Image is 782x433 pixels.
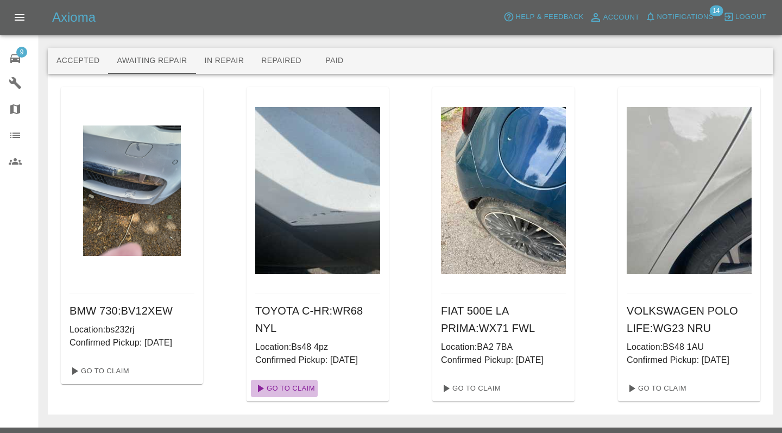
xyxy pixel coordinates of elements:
[196,48,253,74] button: In Repair
[501,9,586,26] button: Help & Feedback
[65,362,132,380] a: Go To Claim
[255,354,380,367] p: Confirmed Pickup: [DATE]
[622,380,689,397] a: Go To Claim
[721,9,769,26] button: Logout
[627,302,752,337] h6: VOLKSWAGEN POLO LIFE : WG23 NRU
[253,48,310,74] button: Repaired
[627,354,752,367] p: Confirmed Pickup: [DATE]
[52,9,96,26] h5: Axioma
[642,9,716,26] button: Notifications
[627,341,752,354] p: Location: BS48 1AU
[16,47,27,58] span: 9
[586,9,642,26] a: Account
[441,354,566,367] p: Confirmed Pickup: [DATE]
[7,4,33,30] button: Open drawer
[70,302,194,319] h6: BMW 730 : BV12XEW
[255,341,380,354] p: Location: Bs48 4pz
[70,336,194,349] p: Confirmed Pickup: [DATE]
[310,48,359,74] button: Paid
[603,11,640,24] span: Account
[437,380,503,397] a: Go To Claim
[108,48,195,74] button: Awaiting Repair
[48,48,108,74] button: Accepted
[255,302,380,337] h6: TOYOTA C-HR : WR68 NYL
[251,380,318,397] a: Go To Claim
[657,11,714,23] span: Notifications
[709,5,723,16] span: 14
[735,11,766,23] span: Logout
[441,341,566,354] p: Location: BA2 7BA
[70,323,194,336] p: Location: bs232rj
[441,302,566,337] h6: FIAT 500E LA PRIMA : WX71 FWL
[515,11,583,23] span: Help & Feedback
